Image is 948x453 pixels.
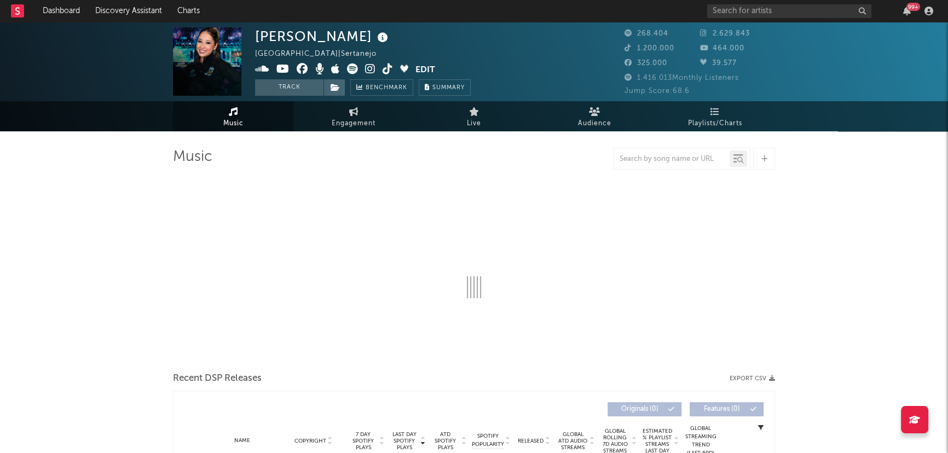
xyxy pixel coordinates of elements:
span: 268.404 [625,30,668,37]
span: Live [467,117,481,130]
button: Summary [419,79,471,96]
a: Playlists/Charts [655,101,775,131]
div: 99 + [906,3,920,11]
a: Benchmark [350,79,413,96]
span: Jump Score: 68.6 [625,88,690,95]
span: Audience [578,117,611,130]
span: Engagement [332,117,375,130]
button: Edit [415,63,435,77]
span: Playlists/Charts [688,117,742,130]
span: 325.000 [625,60,667,67]
span: Benchmark [366,82,407,95]
span: Recent DSP Releases [173,372,262,385]
span: Released [518,438,544,444]
div: [GEOGRAPHIC_DATA] | Sertanejo [255,48,389,61]
button: Export CSV [730,375,775,382]
div: [PERSON_NAME] [255,27,391,45]
span: 1.416.013 Monthly Listeners [625,74,739,82]
button: 99+ [903,7,911,15]
span: Global ATD Audio Streams [558,431,588,451]
div: Name [206,437,278,445]
a: Music [173,101,293,131]
input: Search for artists [707,4,871,18]
button: Originals(0) [608,402,681,416]
span: Last Day Spotify Plays [390,431,419,451]
span: 39.577 [700,60,737,67]
span: 464.000 [700,45,744,52]
a: Engagement [293,101,414,131]
span: Summary [432,85,465,91]
span: Originals ( 0 ) [615,406,665,413]
a: Live [414,101,534,131]
span: 1.200.000 [625,45,674,52]
a: Audience [534,101,655,131]
span: 7 Day Spotify Plays [349,431,378,451]
span: Spotify Popularity [472,432,504,449]
span: Copyright [294,438,326,444]
button: Track [255,79,323,96]
span: ATD Spotify Plays [431,431,460,451]
input: Search by song name or URL [614,155,730,164]
span: Music [223,117,244,130]
button: Features(0) [690,402,764,416]
span: Features ( 0 ) [697,406,747,413]
span: 2.629.843 [700,30,750,37]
